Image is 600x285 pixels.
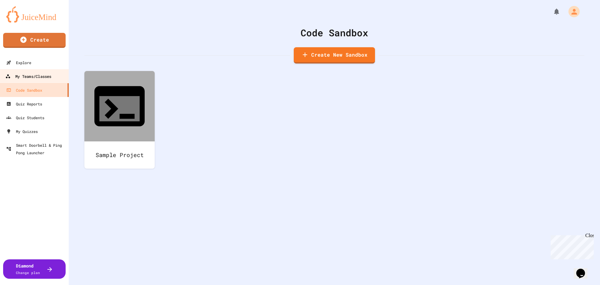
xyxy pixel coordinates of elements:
[2,3,43,40] div: Chat with us now!Close
[562,4,581,19] div: My Account
[6,86,42,94] div: Code Sandbox
[6,128,38,135] div: My Quizzes
[3,259,66,279] button: DiamondChange plan
[16,270,40,275] span: Change plan
[3,33,66,48] a: Create
[16,262,40,276] div: Diamond
[5,73,51,80] div: My Teams/Classes
[574,260,594,279] iframe: chat widget
[6,114,44,121] div: Quiz Students
[6,59,31,66] div: Explore
[548,233,594,259] iframe: chat widget
[84,141,155,169] div: Sample Project
[294,47,375,64] a: Create New Sandbox
[541,6,562,17] div: My Notifications
[6,100,42,108] div: Quiz Reports
[84,26,584,40] div: Code Sandbox
[84,71,155,169] a: Sample Project
[6,141,66,156] div: Smart Doorbell & Ping Pong Launcher
[6,6,62,23] img: logo-orange.svg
